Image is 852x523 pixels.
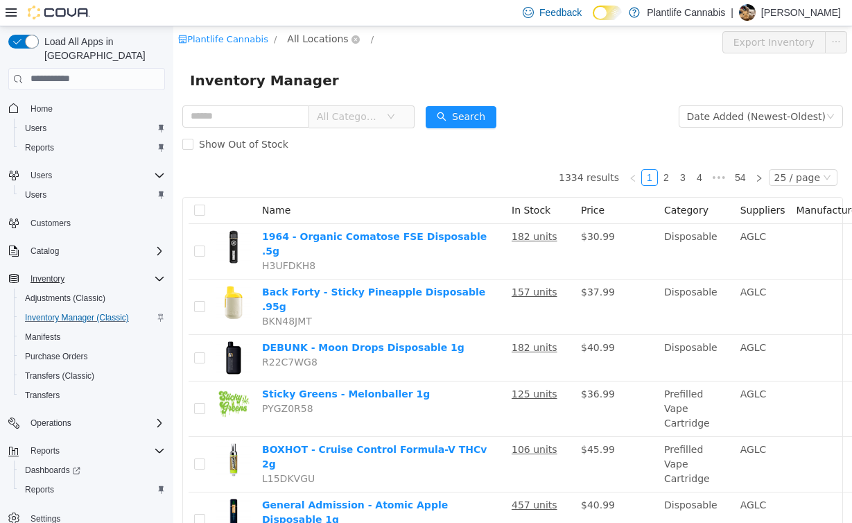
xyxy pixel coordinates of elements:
[25,332,60,343] span: Manifests
[25,214,165,232] span: Customers
[89,316,291,327] a: DEBUNK - Moon Drops Disposable 1g
[567,316,593,327] span: AGLC
[567,178,612,189] span: Suppliers
[25,443,65,459] button: Reports
[338,418,384,429] u: 106 units
[25,243,64,259] button: Catalog
[485,143,501,160] li: 2
[567,473,593,484] span: AGLC
[14,347,171,366] button: Purchase Orders
[25,189,46,200] span: Users
[19,329,165,345] span: Manifests
[19,462,86,479] a: Dashboards
[19,290,165,307] span: Adjustments (Classic)
[25,293,105,304] span: Adjustments (Classic)
[338,473,384,484] u: 457 units
[5,8,95,18] a: icon: shopPlantlife Cannabis
[19,187,165,203] span: Users
[3,98,171,119] button: Home
[14,461,171,480] a: Dashboards
[577,143,594,160] li: Next Page
[491,178,535,189] span: Category
[485,411,562,466] td: Prefilled Vape Cartridge
[567,362,593,373] span: AGLC
[534,143,557,160] span: •••
[25,167,58,184] button: Users
[582,148,590,156] i: icon: right
[89,473,275,499] a: General Admission - Atomic Apple Disposable 1g
[650,147,658,157] i: icon: down
[178,9,186,17] i: icon: close-circle
[43,472,78,506] img: General Admission - Atomic Apple Disposable 1g hero shot
[593,6,622,20] input: Dark Mode
[17,43,174,65] span: Inventory Manager
[739,4,756,21] div: Sammi Lane
[19,368,100,384] a: Transfers (Classic)
[25,484,54,495] span: Reports
[408,362,442,373] span: $36.99
[25,370,94,381] span: Transfers (Classic)
[469,144,484,159] a: 1
[25,167,165,184] span: Users
[451,143,468,160] li: Previous Page
[19,348,165,365] span: Purchase Orders
[518,143,534,160] li: 4
[25,443,165,459] span: Reports
[601,144,647,159] div: 25 / page
[567,205,593,216] span: AGLC
[14,308,171,327] button: Inventory Manager (Classic)
[39,35,165,62] span: Load All Apps in [GEOGRAPHIC_DATA]
[19,348,94,365] a: Purchase Orders
[338,362,384,373] u: 125 units
[89,205,313,230] a: 1964 - Organic Comatose FSE Disposable .5g
[89,418,313,443] a: BOXHOT - Cruise Control Formula-V THCv 2g
[652,5,674,27] button: icon: ellipsis
[25,215,76,232] a: Customers
[31,273,64,284] span: Inventory
[25,415,165,431] span: Operations
[485,253,562,309] td: Disposable
[14,386,171,405] button: Transfers
[31,246,59,257] span: Catalog
[408,178,431,189] span: Price
[408,316,442,327] span: $40.99
[19,187,52,203] a: Users
[455,148,464,156] i: icon: left
[338,260,384,271] u: 157 units
[501,143,518,160] li: 3
[89,234,142,245] span: H3UFDKH8
[19,290,111,307] a: Adjustments (Classic)
[485,198,562,253] td: Disposable
[25,351,88,362] span: Purchase Orders
[3,441,171,461] button: Reports
[653,86,661,96] i: icon: down
[14,119,171,138] button: Users
[408,473,442,484] span: $40.99
[14,366,171,386] button: Transfers (Classic)
[19,387,65,404] a: Transfers
[101,8,103,18] span: /
[31,218,71,229] span: Customers
[14,185,171,205] button: Users
[5,8,14,17] i: icon: shop
[252,80,323,102] button: icon: searchSearch
[89,377,140,388] span: PYGZ0R58
[28,6,90,19] img: Cova
[31,170,52,181] span: Users
[567,418,593,429] span: AGLC
[19,481,60,498] a: Reports
[89,362,257,373] a: Sticky Greens - Melonballer 1g
[19,329,66,345] a: Manifests
[89,178,117,189] span: Name
[3,269,171,289] button: Inventory
[408,418,442,429] span: $45.99
[89,289,139,300] span: BKN48JMT
[31,418,71,429] span: Operations
[338,178,377,189] span: In Stock
[43,259,78,293] img: Back Forty - Sticky Pineapple Disposable .95g hero shot
[485,355,562,411] td: Prefilled Vape Cartridge
[25,271,165,287] span: Inventory
[43,416,78,451] img: BOXHOT - Cruise Control Formula-V THCv 2g hero shot
[761,4,841,21] p: [PERSON_NAME]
